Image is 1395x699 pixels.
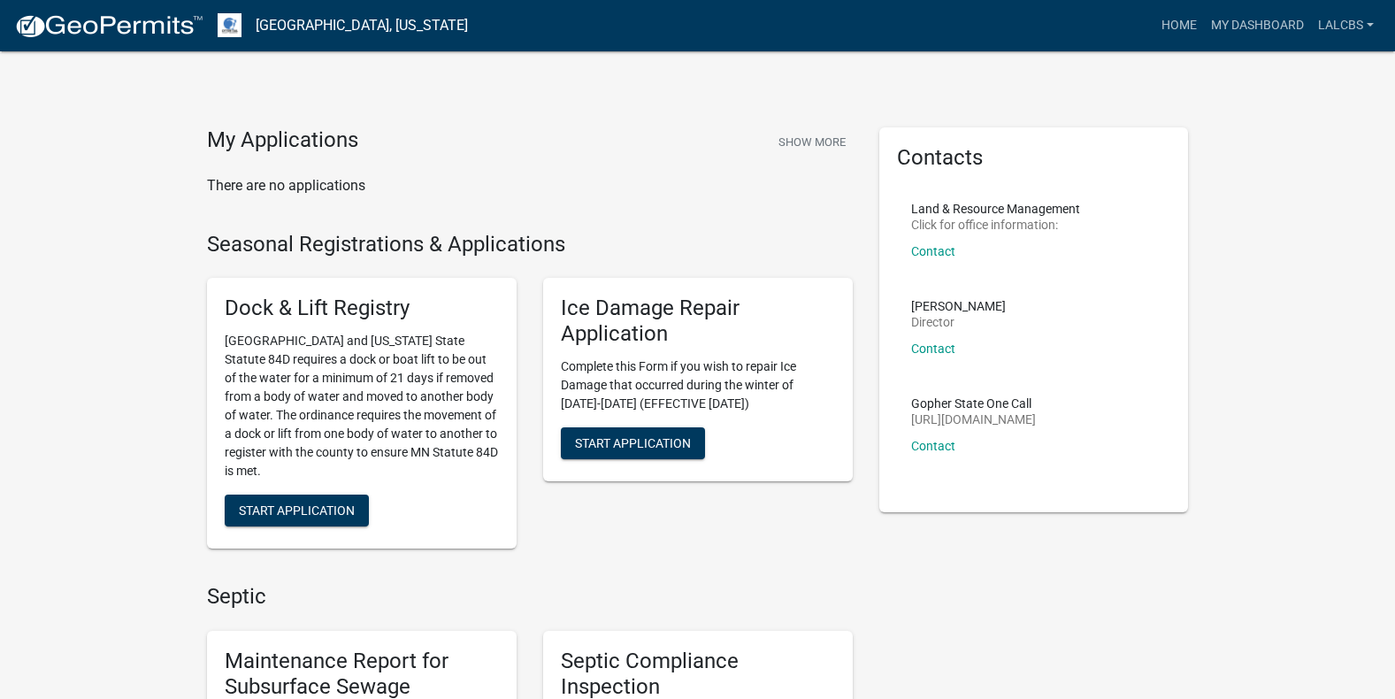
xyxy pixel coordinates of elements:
[911,203,1080,215] p: Land & Resource Management
[911,244,955,258] a: Contact
[218,13,241,37] img: Otter Tail County, Minnesota
[207,127,358,154] h4: My Applications
[575,435,691,449] span: Start Application
[1154,9,1204,42] a: Home
[225,332,499,480] p: [GEOGRAPHIC_DATA] and [US_STATE] State Statute 84D requires a dock or boat lift to be out of the ...
[911,316,1006,328] p: Director
[225,296,499,321] h5: Dock & Lift Registry
[911,439,955,453] a: Contact
[1204,9,1311,42] a: My Dashboard
[911,342,955,356] a: Contact
[207,584,853,610] h4: Septic
[911,300,1006,312] p: [PERSON_NAME]
[239,503,355,518] span: Start Application
[561,296,835,347] h5: Ice Damage Repair Application
[561,357,835,413] p: Complete this Form if you wish to repair Ice Damage that occurred during the winter of [DATE]-[DA...
[1311,9,1381,42] a: LALCBS
[225,495,369,526] button: Start Application
[911,219,1080,231] p: Click for office information:
[897,145,1171,171] h5: Contacts
[256,11,468,41] a: [GEOGRAPHIC_DATA], [US_STATE]
[207,232,853,257] h4: Seasonal Registrations & Applications
[911,397,1036,410] p: Gopher State One Call
[207,175,853,196] p: There are no applications
[771,127,853,157] button: Show More
[561,427,705,459] button: Start Application
[911,413,1036,426] p: [URL][DOMAIN_NAME]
